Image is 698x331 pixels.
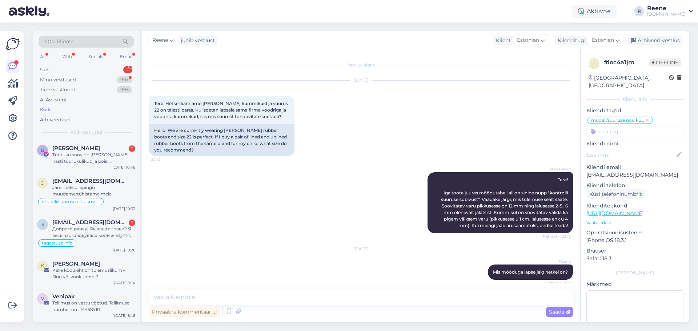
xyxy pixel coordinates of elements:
p: iPhone OS 18.3.1 [586,237,683,244]
p: Klienditeekond [586,202,683,210]
p: Kliendi email [586,164,683,171]
span: Estonian [592,36,614,44]
span: Estonian [517,36,539,44]
div: Arhiveeritud [40,116,70,124]
p: [EMAIL_ADDRESS][DOMAIN_NAME] [586,171,683,179]
span: i [593,61,595,66]
span: AI Assistent [543,166,571,172]
div: # ioc4a1jm [604,58,649,67]
div: Доброго ранку) Як ваші справи? Я весь час слідкувала коли ж взуття нарешті до вас добереться, і б... [52,226,135,239]
span: Saada [549,308,570,315]
span: Nähtud ✓ 1:03 [543,280,571,286]
span: 23:12 [151,157,178,162]
div: [DATE] [149,246,573,252]
span: Katre Kruse [52,261,100,267]
div: juhib vestlust [178,37,215,44]
div: Minu vestlused [40,76,76,84]
div: R [634,6,644,16]
div: Tiimi vestlused [40,86,76,93]
span: mudeli/suuruse nõu küsimine [591,118,645,122]
input: Lisa nimi [587,151,675,159]
div: Klient [493,37,511,44]
span: Birgit Luiv [52,145,100,152]
div: Socials [87,52,105,61]
span: Venipak [52,293,75,300]
div: 1 [129,219,135,226]
span: Nähtud ✓ 23:13 [543,234,571,239]
div: [DATE] 10:48 [112,165,135,170]
div: Email [119,52,134,61]
div: [DATE] [149,77,573,84]
div: [DATE] 10:33 [113,206,135,211]
span: j [41,180,44,186]
div: Hello. We are currently wearing [PERSON_NAME] rubber boots and size 22 is perfect. If I buy a pai... [149,124,294,156]
div: 99+ [117,86,132,93]
div: Arhiveeri vestlus [627,36,683,45]
div: Web [61,52,73,61]
div: Kelle koduleht on tulemuslikum – Sinu või konkurendi? [52,267,135,280]
span: mudeli/suuruse nõu küsimine [42,199,100,204]
span: Otsi kliente [45,38,74,45]
div: Kõik [40,106,51,113]
span: janndra.saar@gmail.com [52,178,128,184]
div: [DOMAIN_NAME] [647,11,686,17]
span: Mis mõõduga lapse jalg hetkel on? [493,269,568,275]
div: 1 [129,145,135,152]
input: Lisa tag [586,126,683,137]
span: tagastuse info [42,241,73,245]
div: AI Assistent [40,96,67,104]
span: Reene [152,36,168,44]
p: Kliendi nimi [586,140,683,148]
div: Klienditugi [555,37,586,44]
span: B [41,148,44,153]
div: [DATE] 8:48 [114,313,135,318]
img: Askly Logo [6,37,20,51]
div: Küsi telefoninumbrit [586,189,645,199]
div: [DATE] 10:26 [113,247,135,253]
div: All [39,52,47,61]
p: Vaata edasi ... [586,219,683,226]
div: [PERSON_NAME] [586,270,683,276]
a: Reene[DOMAIN_NAME] [647,5,694,17]
p: Safari 18.3 [586,255,683,262]
div: Vestlus algas [149,62,573,68]
div: Järelmaksu lepingu muudame/tühistame meie. [52,184,135,197]
span: Kõik vestlused [71,129,102,136]
div: Kliendi info [586,96,683,102]
p: Kliendi telefon [586,182,683,189]
span: Tere. Hetkel kanname [PERSON_NAME] kummikuid ja suurus 22 on täiesti paras. Kui soetan lapsele sa... [154,101,289,119]
div: Privaatne kommentaar [149,307,220,317]
p: Brauser [586,247,683,255]
p: Kliendi tag'id [586,107,683,114]
div: 1 [123,66,132,73]
div: 99+ [117,76,132,84]
a: [URL][DOMAIN_NAME] [586,210,643,217]
div: Uus [40,66,49,73]
p: Operatsioonisüsteem [586,229,683,237]
div: Tüdruku soov on [PERSON_NAME] hästi tüdrukulikud ja poisil poistemoodi. Ehk aitab valikut kitsend... [52,152,135,165]
span: V [41,296,44,301]
div: Aktiivne [572,5,617,18]
div: Reene [647,5,686,11]
span: s [41,222,44,227]
div: Tellimus on vastu võetud. Tellimuse number on:: 14458710 [52,300,135,313]
span: K [41,263,44,269]
span: Offline [649,58,681,66]
p: Märkmed [586,280,683,288]
div: [GEOGRAPHIC_DATA], [GEOGRAPHIC_DATA] [589,74,669,89]
div: [DATE] 9:54 [114,280,135,286]
span: Reene [543,259,571,264]
span: sunshine.jfy@gmail.com [52,219,128,226]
